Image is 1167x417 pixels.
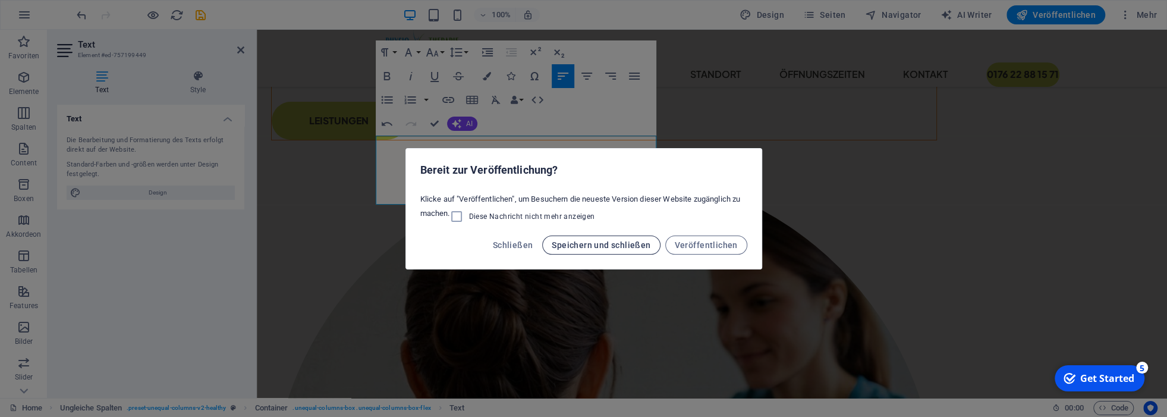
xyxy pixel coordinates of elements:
[488,236,538,255] button: Schließen
[468,212,594,221] span: Diese Nachricht nicht mehr anzeigen
[88,1,100,13] div: 5
[7,5,96,31] div: Get Started 5 items remaining, 0% complete
[493,240,533,250] span: Schließen
[32,11,86,24] div: Get Started
[406,189,762,228] div: Klicke auf "Veröffentlichen", um Besuchern die neueste Version dieser Website zugänglich zu machen.
[542,236,660,255] button: Speichern und schließen
[420,163,747,177] h2: Bereit zur Veröffentlichung?
[665,236,747,255] button: Veröffentlichen
[552,240,650,250] span: Speichern und schließen
[675,240,738,250] span: Veröffentlichen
